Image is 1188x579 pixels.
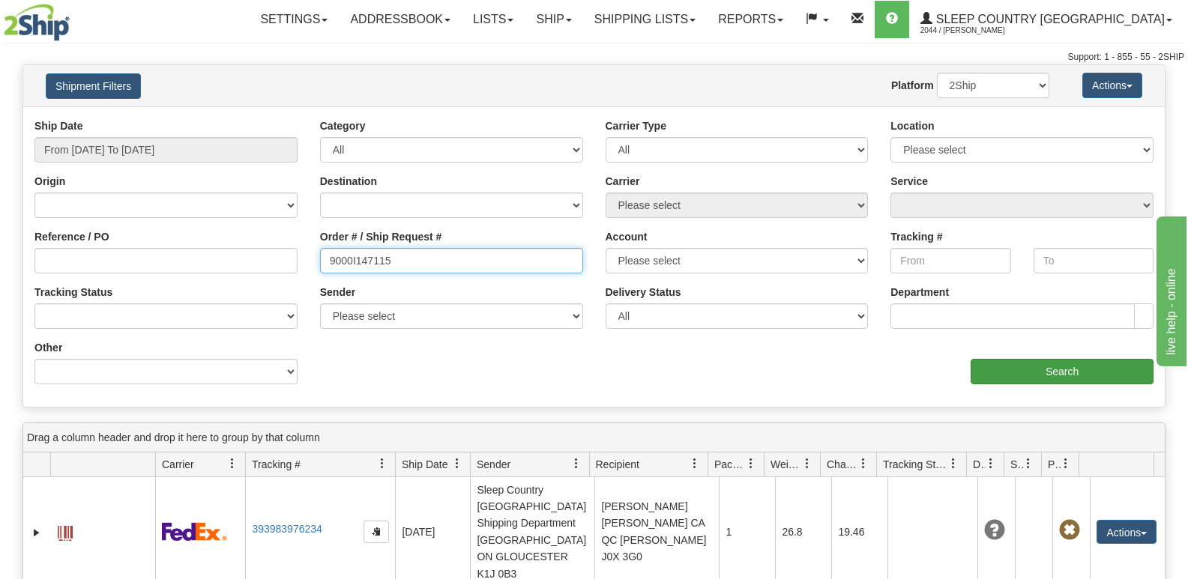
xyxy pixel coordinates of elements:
[890,174,928,189] label: Service
[1010,457,1023,472] span: Shipment Issues
[34,340,62,355] label: Other
[462,1,525,38] a: Lists
[34,285,112,300] label: Tracking Status
[1097,520,1157,544] button: Actions
[4,51,1184,64] div: Support: 1 - 855 - 55 - 2SHIP
[890,229,942,244] label: Tracking #
[606,118,666,133] label: Carrier Type
[4,4,70,41] img: logo2044.jpg
[162,522,227,541] img: 2 - FedEx Express®
[738,451,764,476] a: Packages filter column settings
[252,523,322,535] a: 393983976234
[320,285,355,300] label: Sender
[23,423,1165,452] div: grid grouping header
[525,1,582,38] a: Ship
[596,457,639,472] span: Recipient
[477,457,510,472] span: Sender
[891,78,934,93] label: Platform
[46,73,141,99] button: Shipment Filters
[1154,213,1187,366] iframe: chat widget
[714,457,746,472] span: Packages
[1053,451,1079,476] a: Pickup Status filter column settings
[220,451,245,476] a: Carrier filter column settings
[920,23,1033,38] span: 2044 / [PERSON_NAME]
[971,359,1154,384] input: Search
[444,451,470,476] a: Ship Date filter column settings
[320,118,366,133] label: Category
[252,457,301,472] span: Tracking #
[583,1,707,38] a: Shipping lists
[339,1,462,38] a: Addressbook
[890,285,949,300] label: Department
[606,229,648,244] label: Account
[1082,73,1142,98] button: Actions
[58,519,73,543] a: Label
[941,451,966,476] a: Tracking Status filter column settings
[1059,520,1080,541] span: Pickup Not Assigned
[794,451,820,476] a: Weight filter column settings
[320,174,377,189] label: Destination
[606,174,640,189] label: Carrier
[11,9,139,27] div: live help - online
[249,1,339,38] a: Settings
[564,451,589,476] a: Sender filter column settings
[771,457,802,472] span: Weight
[890,118,934,133] label: Location
[34,118,83,133] label: Ship Date
[827,457,858,472] span: Charge
[978,451,1004,476] a: Delivery Status filter column settings
[682,451,708,476] a: Recipient filter column settings
[364,521,389,543] button: Copy to clipboard
[909,1,1184,38] a: Sleep Country [GEOGRAPHIC_DATA] 2044 / [PERSON_NAME]
[973,457,986,472] span: Delivery Status
[402,457,447,472] span: Ship Date
[883,457,948,472] span: Tracking Status
[162,457,194,472] span: Carrier
[34,229,109,244] label: Reference / PO
[1034,248,1154,273] input: To
[707,1,794,38] a: Reports
[370,451,395,476] a: Tracking # filter column settings
[34,174,65,189] label: Origin
[320,229,442,244] label: Order # / Ship Request #
[1016,451,1041,476] a: Shipment Issues filter column settings
[606,285,681,300] label: Delivery Status
[851,451,876,476] a: Charge filter column settings
[932,13,1165,25] span: Sleep Country [GEOGRAPHIC_DATA]
[984,520,1005,541] span: Unknown
[890,248,1010,273] input: From
[1048,457,1061,472] span: Pickup Status
[29,525,44,540] a: Expand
